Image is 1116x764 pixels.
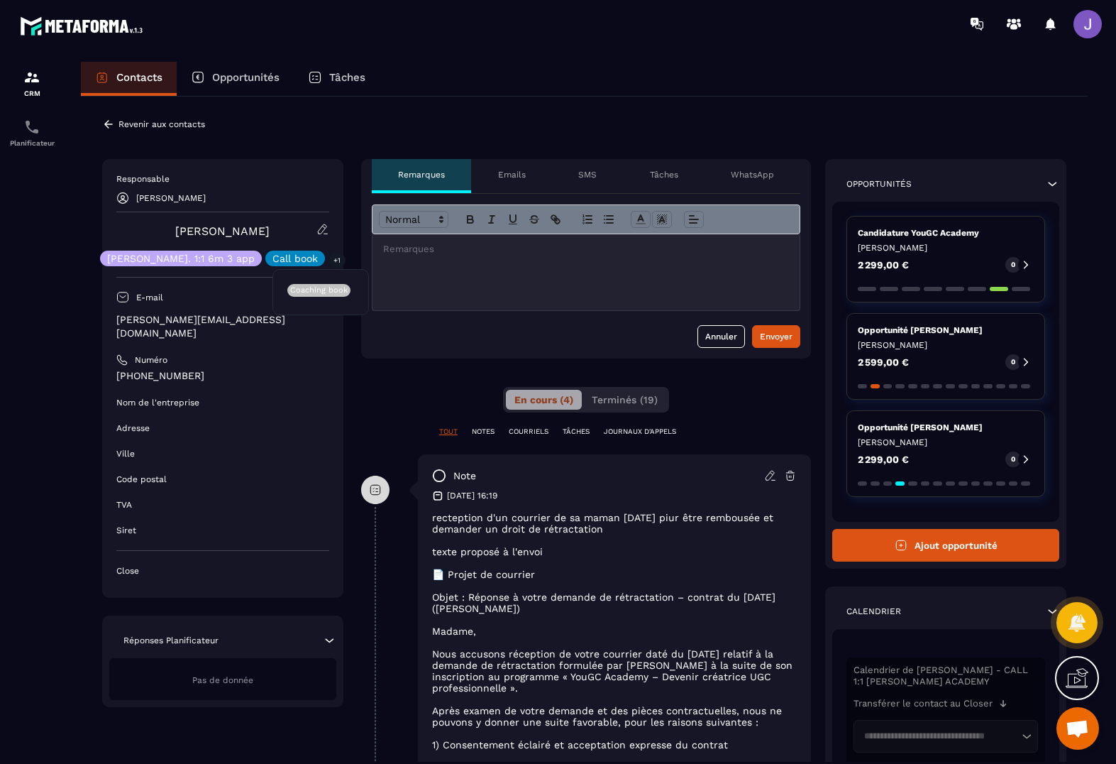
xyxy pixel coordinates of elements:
button: En cours (4) [506,390,582,410]
p: Opportunité [PERSON_NAME] [858,422,1034,433]
button: Envoyer [752,325,800,348]
p: 2 599,00 € [858,357,909,367]
p: Opportunités [846,178,912,190]
p: Objet : Réponse à votre demande de rétractation – contrat du [DATE] ([PERSON_NAME]) [432,591,797,614]
p: Code postal [116,474,167,485]
img: formation [23,69,40,86]
p: Siret [116,525,136,536]
p: Responsable [116,173,329,185]
p: Adresse [116,422,150,434]
p: 2 299,00 € [858,454,909,464]
p: [PERSON_NAME] [858,437,1034,448]
button: Annuler [697,325,745,348]
p: Nom de l'entreprise [116,397,199,408]
p: NOTES [472,427,495,437]
p: [DATE] 16:19 [447,490,497,501]
p: 1) Consentement éclairé et acceptation expresse du contrat [432,739,797,751]
p: [PERSON_NAME][EMAIL_ADDRESS][DOMAIN_NAME] [116,313,329,340]
p: note [453,469,476,483]
p: CRM [4,89,60,97]
p: WhatsApp [731,169,774,180]
p: Close [116,565,329,577]
p: texte proposé à l'envoi [432,546,797,557]
img: logo [20,13,148,39]
a: Contacts [81,62,177,96]
a: [PERSON_NAME] [175,224,270,238]
p: Opportunité [PERSON_NAME] [858,324,1034,336]
p: Réponses Planificateur [123,635,219,646]
p: Emails [498,169,526,180]
p: 0 [1011,454,1015,464]
p: Tâches [650,169,678,180]
p: Nous accusons réception de votre courrier daté du [DATE] relatif à la demande de rétractation for... [432,648,797,694]
p: E-mail [136,292,163,303]
button: Terminés (19) [583,390,666,410]
span: Pas de donnée [192,675,253,685]
p: TÂCHES [563,427,590,437]
span: En cours (4) [514,394,573,405]
p: COURRIELS [509,427,548,437]
div: Ouvrir le chat [1056,707,1099,750]
p: Contacts [116,71,162,84]
p: Call book [272,253,318,263]
p: Calendrier [846,606,901,617]
span: Terminés (19) [592,394,658,405]
p: Opportunités [212,71,280,84]
p: TVA [116,499,132,511]
img: scheduler [23,119,40,136]
p: Revenir aux contacts [118,119,205,129]
p: [PERSON_NAME] [858,242,1034,253]
p: 0 [1011,260,1015,270]
p: [PERSON_NAME]. 1:1 6m 3 app [107,253,255,263]
p: 📄 Projet de courrier [432,569,797,580]
div: Envoyer [760,329,792,344]
p: [PHONE_NUMBER] [116,369,329,383]
button: Ajout opportunité [832,529,1059,562]
a: formationformationCRM [4,58,60,108]
p: SMS [578,169,597,180]
p: 2 299,00 € [858,260,909,270]
a: Tâches [294,62,380,96]
p: TOUT [439,427,458,437]
p: Numéro [135,354,167,366]
p: JOURNAUX D'APPELS [604,427,676,437]
a: Opportunités [177,62,294,96]
p: [PERSON_NAME] [858,339,1034,351]
p: Après examen de votre demande et des pièces contractuelles, nous ne pouvons y donner une suite fa... [432,705,797,728]
p: Tâches [329,71,365,84]
p: 0 [1011,357,1015,367]
p: Coaching book [290,285,348,295]
a: schedulerschedulerPlanificateur [4,108,60,158]
p: Madame, [432,626,797,637]
p: Planificateur [4,139,60,147]
p: [PERSON_NAME] [136,193,206,203]
p: Remarques [398,169,445,180]
p: Ville [116,448,135,459]
p: +1 [328,253,346,268]
p: Candidature YouGC Academy [858,227,1034,239]
p: recteption d'un courrier de sa maman [DATE] piur être rembousée et demander un droit de rétractation [432,512,797,535]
